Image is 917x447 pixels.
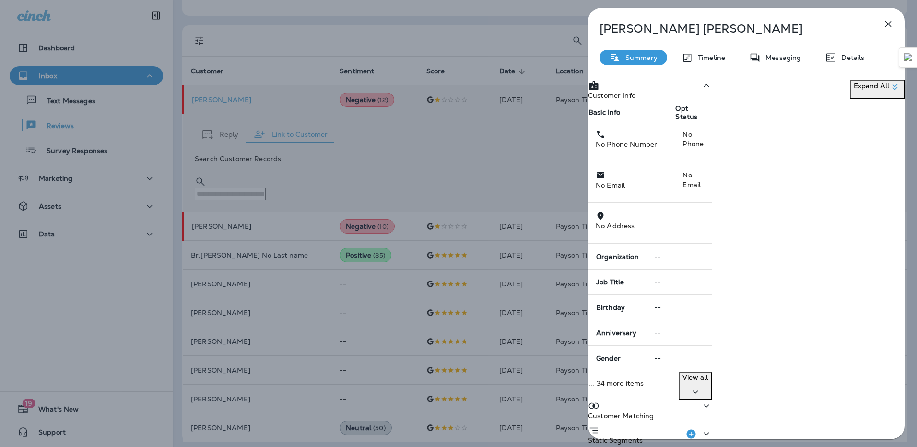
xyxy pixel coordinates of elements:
span: Birthday [596,303,625,312]
span: Job Title [596,278,624,286]
span: Gender [596,354,621,363]
span: -- [654,354,661,363]
button: View all [679,372,712,400]
p: Summary [621,54,658,61]
p: No Address [596,221,705,231]
p: Messaging [761,54,801,61]
p: View all [682,374,708,381]
p: ... 34 more items [588,379,674,387]
button: Add to Static Segment [682,424,701,444]
p: Expand All [854,81,901,93]
p: [PERSON_NAME] [PERSON_NAME] [600,22,861,35]
p: Details [836,54,864,61]
span: -- [654,252,661,261]
p: No Email [596,180,667,190]
p: Timeline [693,54,725,61]
p: No Phone Number [596,140,667,149]
span: Anniversary [596,329,637,337]
span: -- [654,278,661,286]
img: Detect Auto [904,53,913,62]
p: Customer Matching [588,412,654,420]
button: Expand All [850,80,905,99]
span: Opt Status [675,104,697,121]
span: -- [654,329,661,337]
p: Customer Info [588,92,635,99]
p: No Phone [682,129,705,149]
span: Organization [596,252,639,261]
p: No Email [682,170,705,189]
p: Static Segments [588,436,643,444]
span: Basic Info [588,108,620,117]
span: -- [654,303,661,312]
